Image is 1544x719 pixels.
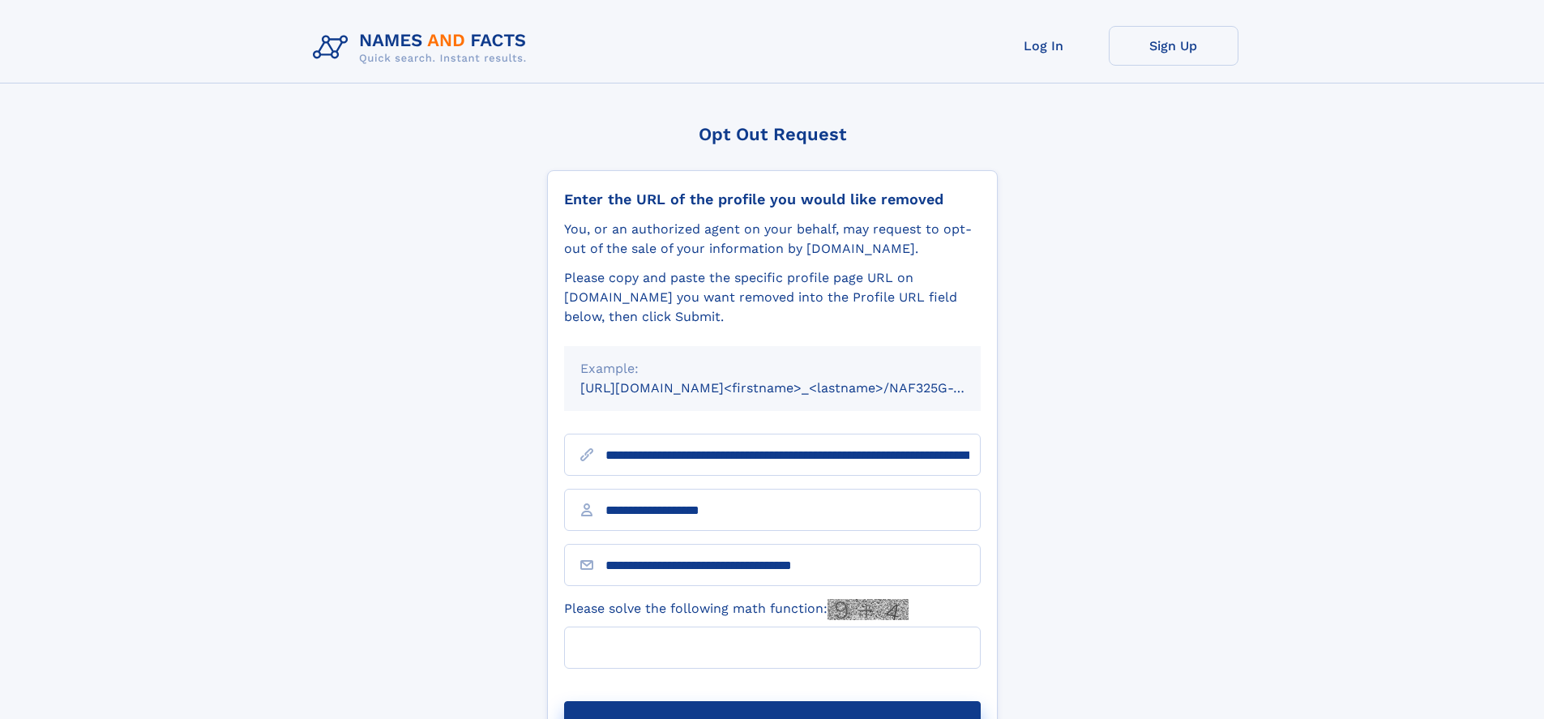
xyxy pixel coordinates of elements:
[306,26,540,70] img: Logo Names and Facts
[564,268,981,327] div: Please copy and paste the specific profile page URL on [DOMAIN_NAME] you want removed into the Pr...
[564,190,981,208] div: Enter the URL of the profile you would like removed
[564,599,909,620] label: Please solve the following math function:
[1109,26,1238,66] a: Sign Up
[580,380,1012,396] small: [URL][DOMAIN_NAME]<firstname>_<lastname>/NAF325G-xxxxxxxx
[564,220,981,259] div: You, or an authorized agent on your behalf, may request to opt-out of the sale of your informatio...
[979,26,1109,66] a: Log In
[580,359,964,379] div: Example:
[547,124,998,144] div: Opt Out Request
